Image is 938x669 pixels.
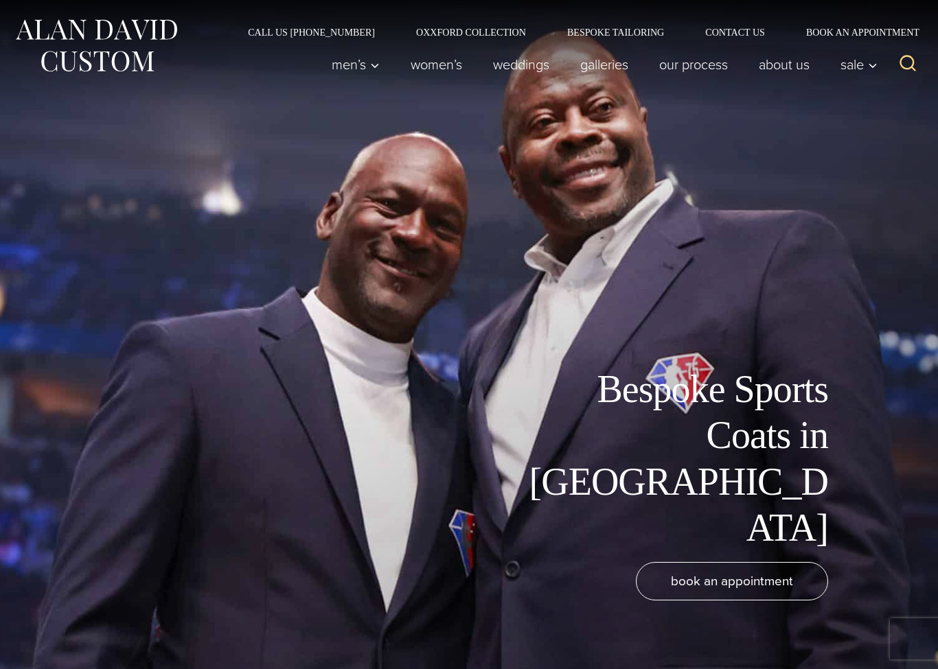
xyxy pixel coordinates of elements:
[685,27,786,37] a: Contact Us
[227,27,396,37] a: Call Us [PHONE_NUMBER]
[332,58,380,71] span: Men’s
[891,48,924,81] button: View Search Form
[786,27,924,37] a: Book an Appointment
[227,27,924,37] nav: Secondary Navigation
[396,27,547,37] a: Oxxford Collection
[644,51,744,78] a: Our Process
[519,366,828,551] h1: Bespoke Sports Coats in [GEOGRAPHIC_DATA]
[744,51,825,78] a: About Us
[547,27,685,37] a: Bespoke Tailoring
[396,51,478,78] a: Women’s
[840,58,878,71] span: Sale
[478,51,565,78] a: weddings
[636,562,828,600] a: book an appointment
[565,51,644,78] a: Galleries
[317,51,885,78] nav: Primary Navigation
[14,15,179,76] img: Alan David Custom
[671,571,793,591] span: book an appointment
